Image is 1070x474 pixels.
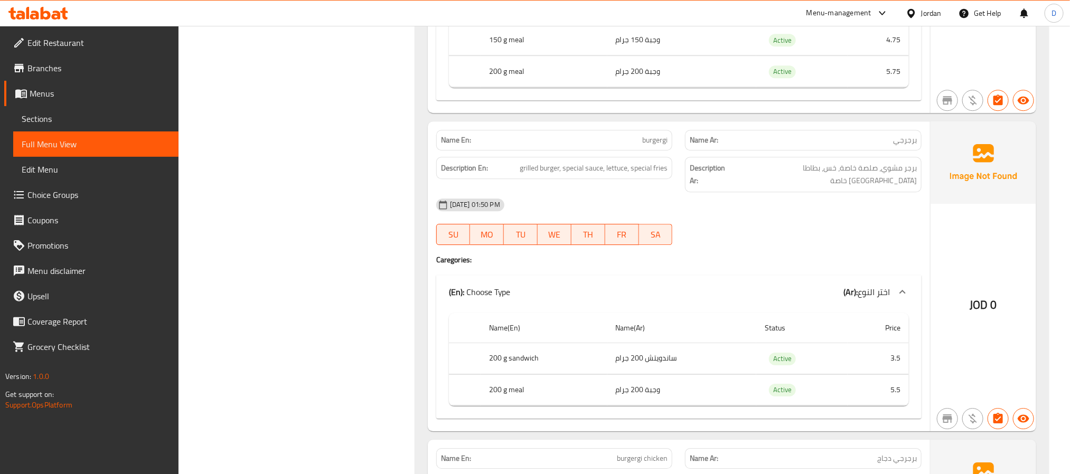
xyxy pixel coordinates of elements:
[508,227,533,242] span: TU
[970,295,988,315] span: JOD
[481,24,607,55] th: 150 g meal
[806,7,871,20] div: Menu-management
[756,313,848,343] th: Status
[27,214,170,226] span: Coupons
[607,343,757,374] td: ساندويتش 200 جرام
[937,408,958,429] button: Not branch specific item
[13,106,179,131] a: Sections
[5,387,54,401] span: Get support on:
[27,62,170,74] span: Branches
[848,56,909,87] td: 5.75
[607,56,757,87] td: وجبة 200 جرام
[504,224,538,245] button: TU
[4,30,179,55] a: Edit Restaurant
[843,284,858,300] b: (Ar):
[542,227,567,242] span: WE
[27,36,170,49] span: Edit Restaurant
[481,343,607,374] th: 200 g sandwich
[605,224,639,245] button: FR
[441,227,466,242] span: SU
[769,34,796,46] span: Active
[962,408,983,429] button: Purchased item
[30,87,170,100] span: Menus
[449,284,464,300] b: (En):
[769,384,796,396] span: Active
[4,334,179,359] a: Grocery Checklist
[436,224,471,245] button: SU
[769,353,796,365] span: Active
[4,309,179,334] a: Coverage Report
[848,313,909,343] th: Price
[931,121,1036,204] img: Ae5nvW7+0k+MAAAAAElFTkSuQmCC
[538,224,571,245] button: WE
[962,90,983,111] button: Purchased item
[990,295,997,315] span: 0
[877,453,917,464] span: برجرجي دجاج
[4,81,179,106] a: Menus
[921,7,942,19] div: Jordan
[4,55,179,81] a: Branches
[13,131,179,157] a: Full Menu View
[520,162,668,175] span: grilled burger, special sauce, lettuce, special fries
[848,343,909,374] td: 3.5
[481,56,607,87] th: 200 g meal
[609,227,635,242] span: FR
[441,162,488,175] strong: Description En:
[4,207,179,233] a: Coupons
[4,258,179,283] a: Menu disclaimer
[27,340,170,353] span: Grocery Checklist
[33,369,49,383] span: 1.0.0
[617,453,668,464] span: burgergi chicken
[446,200,504,210] span: [DATE] 01:50 PM
[449,286,511,298] p: Choose Type
[733,162,917,187] span: برجر مشوي، صلصة خاصة، خس، بطاطا مقلية خاصة
[27,188,170,201] span: Choice Groups
[848,374,909,405] td: 5.5
[470,224,504,245] button: MO
[1052,7,1056,19] span: D
[13,157,179,182] a: Edit Menu
[436,275,922,309] div: (En): Choose Type(Ar):اختر النوع
[22,163,170,176] span: Edit Menu
[22,138,170,150] span: Full Menu View
[4,233,179,258] a: Promotions
[639,224,673,245] button: SA
[4,283,179,309] a: Upsell
[690,162,731,187] strong: Description Ar:
[22,112,170,125] span: Sections
[690,453,718,464] strong: Name Ar:
[4,182,179,207] a: Choice Groups
[858,284,890,300] span: اختر النوع
[1013,408,1034,429] button: Available
[893,135,917,146] span: برجرجي
[988,408,1009,429] button: Has choices
[988,90,1009,111] button: Has choices
[441,135,471,146] strong: Name En:
[27,239,170,252] span: Promotions
[481,313,607,343] th: Name(En)
[571,224,605,245] button: TH
[5,398,72,412] a: Support.OpsPlatform
[1013,90,1034,111] button: Available
[436,254,922,265] h4: Caregories:
[690,135,718,146] strong: Name Ar:
[27,315,170,328] span: Coverage Report
[607,24,757,55] td: وجبة 150 جرام
[576,227,601,242] span: TH
[27,290,170,302] span: Upsell
[642,135,668,146] span: burgergi
[27,264,170,277] span: Menu disclaimer
[5,369,31,383] span: Version:
[769,65,796,78] span: Active
[607,313,757,343] th: Name(Ar)
[937,90,958,111] button: Not branch specific item
[848,24,909,55] td: 4.75
[643,227,669,242] span: SA
[449,313,909,406] table: choices table
[481,374,607,405] th: 200 g meal
[474,227,500,242] span: MO
[607,374,757,405] td: وجبة 200 جرام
